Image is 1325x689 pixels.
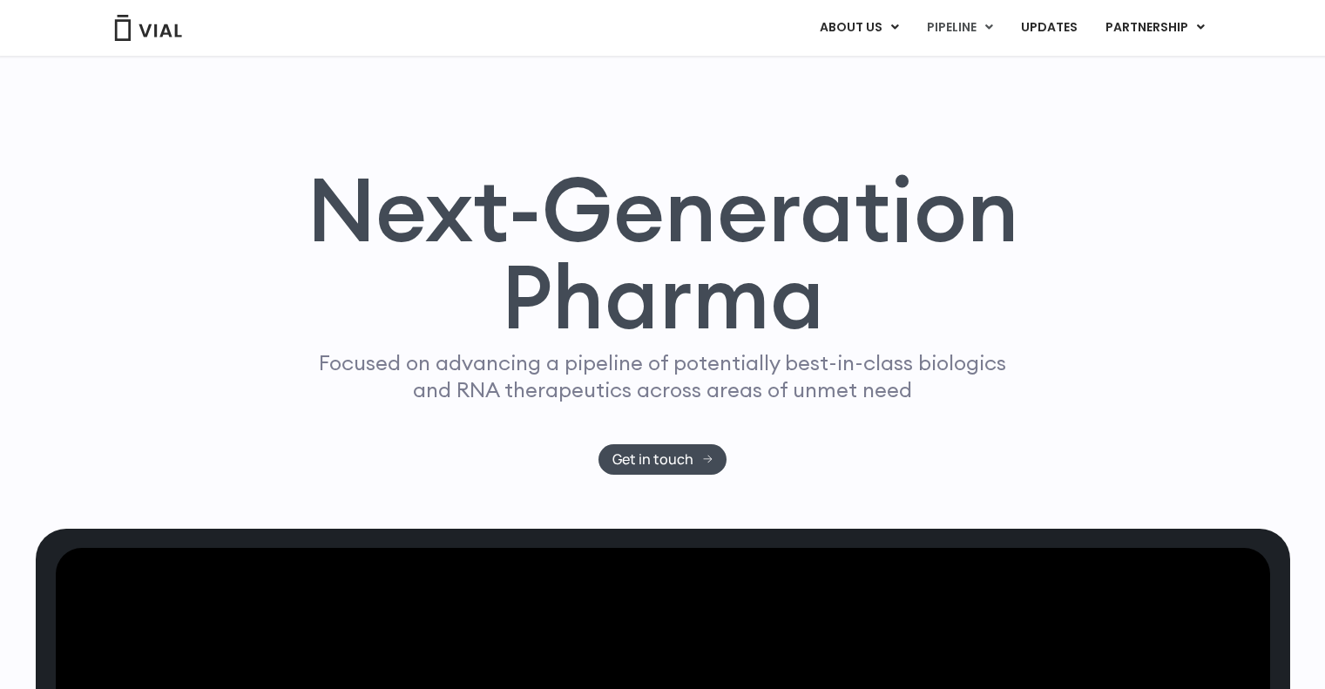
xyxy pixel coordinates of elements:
span: Get in touch [612,453,693,466]
a: ABOUT USMenu Toggle [806,13,912,43]
a: PARTNERSHIPMenu Toggle [1092,13,1219,43]
img: Vial Logo [113,15,183,41]
a: UPDATES [1007,13,1091,43]
h1: Next-Generation Pharma [286,165,1040,341]
a: Get in touch [598,444,727,475]
a: PIPELINEMenu Toggle [913,13,1006,43]
p: Focused on advancing a pipeline of potentially best-in-class biologics and RNA therapeutics acros... [312,349,1014,403]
